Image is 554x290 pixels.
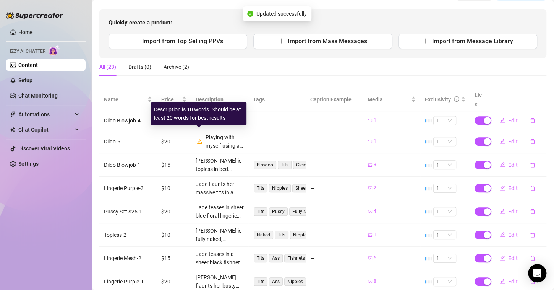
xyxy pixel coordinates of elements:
[196,250,244,267] div: Jade teases in a sheer black fishnet bodysuit with sparkling accents, paired with lace-top fishne...
[196,180,244,197] div: Jade flaunts her massive tits in a sheer purple top, nipples fully exposed and teasing. Her seduc...
[278,161,292,169] span: Tits
[368,139,372,144] span: video-camera
[269,184,291,192] span: Nipples
[18,93,58,99] a: Chat Monitoring
[306,88,363,111] th: Caption Example
[269,254,283,262] span: Ass
[524,275,541,288] button: delete
[494,182,524,194] button: Edit
[99,130,157,153] td: Dildo-5
[157,223,191,247] td: $10
[196,226,244,243] div: [PERSON_NAME] is fully naked, flaunting her busty tits with nipples visible and a hint of her pus...
[197,139,202,144] span: warning
[142,37,223,45] span: Import from Top Selling PPVs
[508,162,518,168] span: Edit
[104,95,146,104] span: Name
[310,231,358,239] div: —
[494,205,524,218] button: Edit
[99,111,157,130] td: Dildo Blowjob-4
[368,279,372,284] span: picture
[500,138,505,144] span: edit
[128,63,151,71] div: Drafts (0)
[157,200,191,223] td: $20
[454,96,459,102] span: info-circle
[157,247,191,270] td: $15
[530,162,535,168] span: delete
[248,130,306,153] td: —
[289,207,320,216] span: Fully Naked
[530,232,535,238] span: delete
[374,161,376,168] span: 3
[432,37,513,45] span: Import from Message Library
[436,116,453,125] span: 1
[284,254,308,262] span: Fishnets
[254,277,267,286] span: Tits
[157,153,191,177] td: $15
[248,88,306,111] th: Tags
[524,114,541,127] button: delete
[524,135,541,148] button: delete
[164,63,189,71] div: Archive (2)
[374,278,376,285] span: 8
[374,138,376,145] span: 1
[254,184,267,192] span: Tits
[310,161,358,169] div: —
[436,137,453,146] span: 1
[508,185,518,191] span: Edit
[6,11,63,19] img: logo-BBDzfeDw.svg
[425,95,451,104] div: Exclusivity
[248,111,306,130] td: —
[256,10,307,18] span: Updated successfully
[470,88,489,111] th: Live
[436,231,453,239] span: 1
[275,231,288,239] span: Tits
[494,159,524,171] button: Edit
[284,277,306,286] span: Nipples
[157,177,191,200] td: $10
[247,11,253,17] span: check-circle
[500,209,505,214] span: edit
[99,223,157,247] td: Topless-2
[436,161,453,169] span: 1
[368,233,372,237] span: picture
[99,88,157,111] th: Name
[530,118,535,123] span: delete
[500,162,505,167] span: edit
[18,145,70,152] a: Discover Viral Videos
[524,252,541,264] button: delete
[436,277,453,286] span: 1
[49,45,60,56] img: AI Chatter
[530,256,535,261] span: delete
[10,127,15,132] img: Chat Copilot
[530,139,535,144] span: delete
[500,279,505,284] span: edit
[99,63,116,71] div: All (23)
[368,256,372,261] span: picture
[494,229,524,241] button: Edit
[436,207,453,216] span: 1
[269,277,283,286] span: Ass
[99,247,157,270] td: Lingerie Mesh-2
[368,163,372,167] span: picture
[99,153,157,177] td: Dildo Blowjob-1
[310,207,358,216] div: —
[508,232,518,238] span: Edit
[109,19,172,26] strong: Quickly create a product:
[99,200,157,223] td: Pussy Set $25-1
[524,159,541,171] button: delete
[508,279,518,285] span: Edit
[494,135,524,148] button: Edit
[508,117,518,124] span: Edit
[494,252,524,264] button: Edit
[109,34,247,49] button: Import from Top Selling PPVs
[530,186,535,191] span: delete
[191,88,248,111] th: Description
[530,209,535,214] span: delete
[18,29,33,35] a: Home
[524,229,541,241] button: delete
[363,88,420,111] th: Media
[524,205,541,218] button: delete
[196,203,244,220] div: Jade teases in sheer blue floral lingerie, showing off her big tits and toned thighs before strip...
[290,231,312,239] span: Nipples
[310,116,358,125] div: —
